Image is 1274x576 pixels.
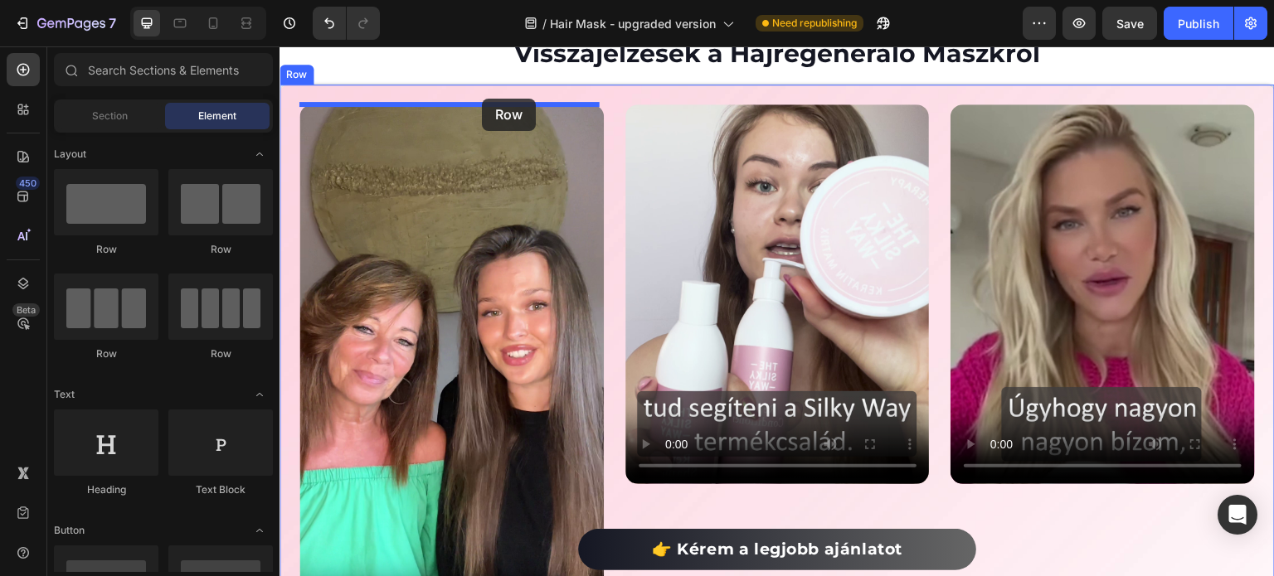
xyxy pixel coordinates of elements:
[109,13,116,33] p: 7
[16,177,40,190] div: 450
[54,387,75,402] span: Text
[168,242,273,257] div: Row
[772,16,857,31] span: Need republishing
[1102,7,1157,40] button: Save
[280,46,1274,576] iframe: Design area
[542,15,547,32] span: /
[550,15,716,32] span: Hair Mask - upgraded version
[246,381,273,408] span: Toggle open
[12,303,40,317] div: Beta
[198,109,236,123] span: Element
[168,482,273,497] div: Text Block
[313,7,380,40] div: Undo/Redo
[54,53,273,86] input: Search Sections & Elements
[1218,495,1257,535] div: Open Intercom Messenger
[54,147,86,162] span: Layout
[1178,15,1219,32] div: Publish
[246,141,273,167] span: Toggle open
[54,242,158,257] div: Row
[168,346,273,361] div: Row
[92,109,128,123] span: Section
[246,517,273,544] span: Toggle open
[54,346,158,361] div: Row
[7,7,124,40] button: 7
[1164,7,1233,40] button: Publish
[54,482,158,497] div: Heading
[54,523,85,538] span: Button
[1116,17,1144,31] span: Save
